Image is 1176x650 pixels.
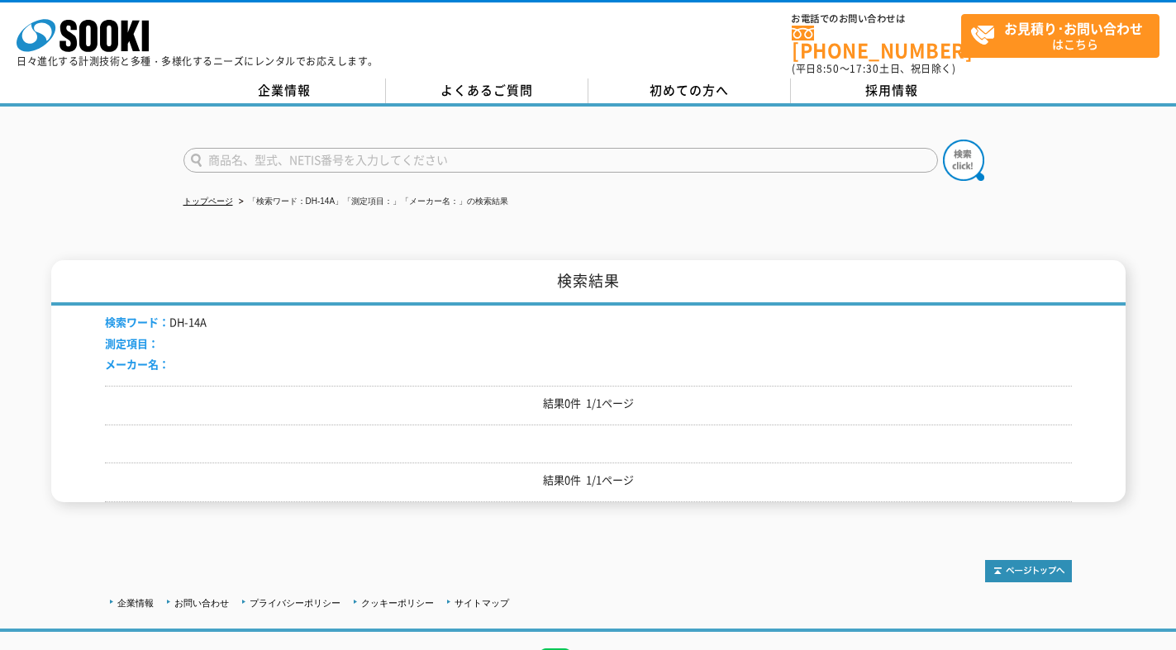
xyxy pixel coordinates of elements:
h1: 検索結果 [51,260,1126,306]
a: お見積り･お問い合わせはこちら [961,14,1159,58]
li: DH-14A [105,314,207,331]
strong: お見積り･お問い合わせ [1004,18,1143,38]
img: トップページへ [985,560,1072,582]
a: トップページ [183,197,233,206]
a: 初めての方へ [588,78,791,103]
p: 結果0件 1/1ページ [105,472,1072,489]
li: 「検索ワード：DH-14A」「測定項目：」「メーカー名：」の検索結果 [236,193,509,211]
span: お電話でのお問い合わせは [792,14,961,24]
a: 採用情報 [791,78,993,103]
a: 企業情報 [117,598,154,608]
a: サイトマップ [455,598,509,608]
a: クッキーポリシー [361,598,434,608]
a: [PHONE_NUMBER] [792,26,961,59]
a: お問い合わせ [174,598,229,608]
p: 結果0件 1/1ページ [105,395,1072,412]
a: 企業情報 [183,78,386,103]
img: btn_search.png [943,140,984,181]
span: メーカー名： [105,356,169,372]
span: はこちら [970,15,1159,56]
input: 商品名、型式、NETIS番号を入力してください [183,148,938,173]
span: 初めての方へ [650,81,729,99]
span: 8:50 [817,61,840,76]
span: 測定項目： [105,335,159,351]
span: 検索ワード： [105,314,169,330]
span: (平日 ～ 土日、祝日除く) [792,61,955,76]
p: 日々進化する計測技術と多種・多様化するニーズにレンタルでお応えします。 [17,56,379,66]
a: よくあるご質問 [386,78,588,103]
span: 17:30 [850,61,879,76]
a: プライバシーポリシー [250,598,340,608]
